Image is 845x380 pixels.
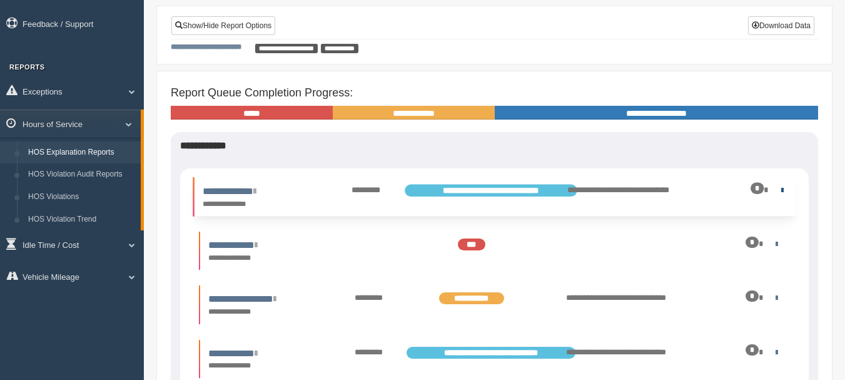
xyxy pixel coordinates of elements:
[23,141,141,164] a: HOS Explanation Reports
[171,87,818,100] h4: Report Queue Completion Progress:
[199,285,790,324] li: Expand
[199,340,790,378] li: Expand
[193,178,796,217] li: Expand
[199,232,790,270] li: Expand
[23,186,141,208] a: HOS Violations
[23,163,141,186] a: HOS Violation Audit Reports
[23,208,141,231] a: HOS Violation Trend
[171,16,275,35] a: Show/Hide Report Options
[748,16,814,35] button: Download Data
